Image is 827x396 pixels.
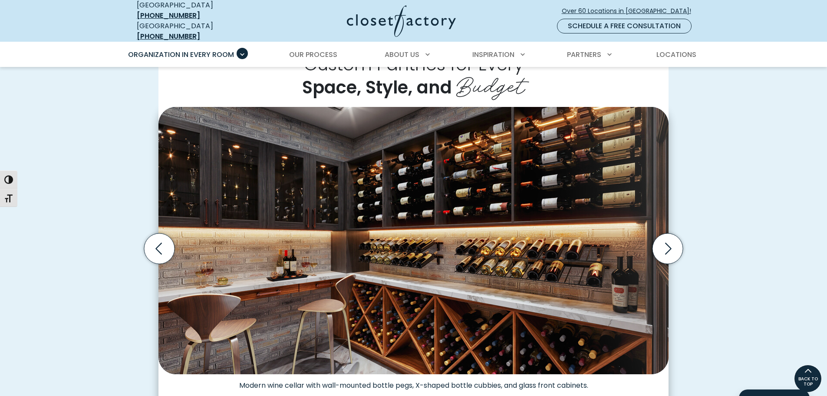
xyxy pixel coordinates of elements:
[158,374,669,390] figcaption: Modern wine cellar with wall-mounted bottle pegs, X-shaped bottle cubbies, and glass front cabinets.
[385,50,419,60] span: About Us
[302,75,452,100] span: Space, Style, and
[128,50,234,60] span: Organization in Every Room
[289,50,337,60] span: Our Process
[137,10,200,20] a: [PHONE_NUMBER]
[347,5,456,37] img: Closet Factory Logo
[122,43,705,67] nav: Primary Menu
[158,107,669,374] img: Modern wine room with black shelving, exposed brick walls, under-cabinet lighting, and marble cou...
[794,365,822,393] a: BACK TO TOP
[562,7,698,16] span: Over 60 Locations in [GEOGRAPHIC_DATA]!
[472,50,514,60] span: Inspiration
[141,230,178,267] button: Previous slide
[567,50,601,60] span: Partners
[794,376,821,387] span: BACK TO TOP
[561,3,699,19] a: Over 60 Locations in [GEOGRAPHIC_DATA]!
[649,230,686,267] button: Next slide
[656,50,696,60] span: Locations
[456,66,525,101] span: Budget
[137,21,263,42] div: [GEOGRAPHIC_DATA]
[137,31,200,41] a: [PHONE_NUMBER]
[557,19,692,33] a: Schedule a Free Consultation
